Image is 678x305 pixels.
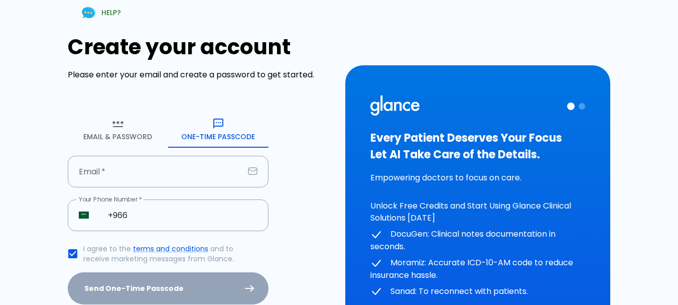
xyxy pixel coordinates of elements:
[79,212,89,219] img: unknown
[370,285,586,298] p: Sanad: To reconnect with patients.
[83,244,260,264] p: I agree to the and to receive marketing messages from Glance.
[80,4,97,22] img: Chat Support
[75,206,93,224] button: Select country
[68,69,333,81] p: Please enter your email and create a password to get started.
[370,172,586,184] p: Empowering doctors to focus on care.
[68,35,333,59] h1: Create your account
[168,112,268,148] button: One-Time Passcode
[68,156,244,187] input: your.email@example.com
[370,228,586,253] p: DocuGen: Clinical notes documentation in seconds.
[370,130,586,163] h3: Every Patient Deserves Your Focus Let AI Take Care of the Details.
[68,112,168,148] button: Email & Password
[370,200,586,224] p: Unlock Free Credits and Start Using Glance Clinical Solutions [DATE]
[133,244,208,254] a: terms and conditions
[370,257,586,281] p: Moramiz: Accurate ICD-10-AM code to reduce insurance hassle.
